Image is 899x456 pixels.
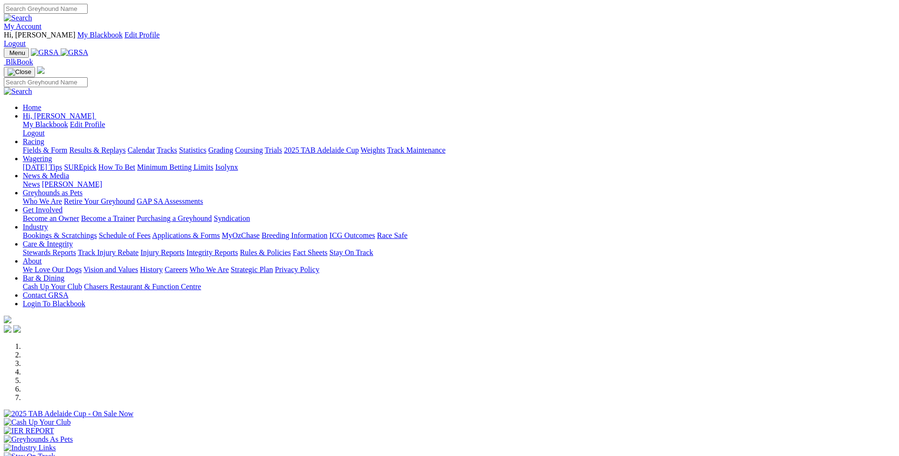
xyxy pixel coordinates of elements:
a: MyOzChase [222,231,260,239]
button: Toggle navigation [4,67,35,77]
a: Race Safe [377,231,407,239]
a: Breeding Information [262,231,327,239]
img: Search [4,87,32,96]
a: Track Maintenance [387,146,445,154]
a: [DATE] Tips [23,163,62,171]
a: Fields & Form [23,146,67,154]
a: Syndication [214,214,250,222]
a: Logout [4,39,26,47]
a: BlkBook [4,58,33,66]
img: 2025 TAB Adelaide Cup - On Sale Now [4,410,134,418]
a: Grading [209,146,233,154]
a: Who We Are [190,265,229,274]
div: My Account [4,31,895,48]
span: Menu [9,49,25,56]
a: Cash Up Your Club [23,283,82,291]
img: Search [4,14,32,22]
a: SUREpick [64,163,96,171]
div: News & Media [23,180,895,189]
a: Bar & Dining [23,274,64,282]
a: Purchasing a Greyhound [137,214,212,222]
a: Become a Trainer [81,214,135,222]
a: Statistics [179,146,207,154]
a: 2025 TAB Adelaide Cup [284,146,359,154]
a: Care & Integrity [23,240,73,248]
div: Wagering [23,163,895,172]
a: Industry [23,223,48,231]
img: Greyhounds As Pets [4,435,73,444]
a: Tracks [157,146,177,154]
a: We Love Our Dogs [23,265,82,274]
div: Get Involved [23,214,895,223]
a: Weights [361,146,385,154]
img: IER REPORT [4,427,54,435]
a: About [23,257,42,265]
button: Toggle navigation [4,48,29,58]
a: Trials [264,146,282,154]
a: Privacy Policy [275,265,319,274]
a: News [23,180,40,188]
div: Industry [23,231,895,240]
a: Vision and Values [83,265,138,274]
a: News & Media [23,172,69,180]
a: Contact GRSA [23,291,68,299]
a: Become an Owner [23,214,79,222]
a: My Account [4,22,42,30]
a: How To Bet [99,163,136,171]
div: Greyhounds as Pets [23,197,895,206]
span: Hi, [PERSON_NAME] [23,112,94,120]
a: Track Injury Rebate [78,248,138,256]
div: Bar & Dining [23,283,895,291]
a: History [140,265,163,274]
a: Isolynx [215,163,238,171]
a: Login To Blackbook [23,300,85,308]
img: logo-grsa-white.png [37,66,45,74]
a: Racing [23,137,44,146]
span: Hi, [PERSON_NAME] [4,31,75,39]
a: GAP SA Assessments [137,197,203,205]
div: About [23,265,895,274]
a: Bookings & Scratchings [23,231,97,239]
a: My Blackbook [23,120,68,128]
a: Fact Sheets [293,248,327,256]
a: Retire Your Greyhound [64,197,135,205]
img: Industry Links [4,444,56,452]
a: Calendar [127,146,155,154]
a: Minimum Betting Limits [137,163,213,171]
input: Search [4,4,88,14]
a: Chasers Restaurant & Function Centre [84,283,201,291]
img: logo-grsa-white.png [4,316,11,323]
img: GRSA [31,48,59,57]
a: Home [23,103,41,111]
a: Hi, [PERSON_NAME] [23,112,96,120]
a: Get Involved [23,206,63,214]
a: ICG Outcomes [329,231,375,239]
a: Wagering [23,155,52,163]
a: Schedule of Fees [99,231,150,239]
a: Edit Profile [70,120,105,128]
img: facebook.svg [4,325,11,333]
a: Strategic Plan [231,265,273,274]
a: Who We Are [23,197,62,205]
a: [PERSON_NAME] [42,180,102,188]
a: Applications & Forms [152,231,220,239]
a: Stay On Track [329,248,373,256]
div: Racing [23,146,895,155]
img: Close [8,68,31,76]
a: Integrity Reports [186,248,238,256]
img: Cash Up Your Club [4,418,71,427]
div: Care & Integrity [23,248,895,257]
div: Hi, [PERSON_NAME] [23,120,895,137]
a: Edit Profile [125,31,160,39]
a: Injury Reports [140,248,184,256]
a: Stewards Reports [23,248,76,256]
a: Rules & Policies [240,248,291,256]
a: My Blackbook [77,31,123,39]
a: Careers [164,265,188,274]
input: Search [4,77,88,87]
a: Greyhounds as Pets [23,189,82,197]
a: Coursing [235,146,263,154]
a: Logout [23,129,45,137]
a: Results & Replays [69,146,126,154]
span: BlkBook [6,58,33,66]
